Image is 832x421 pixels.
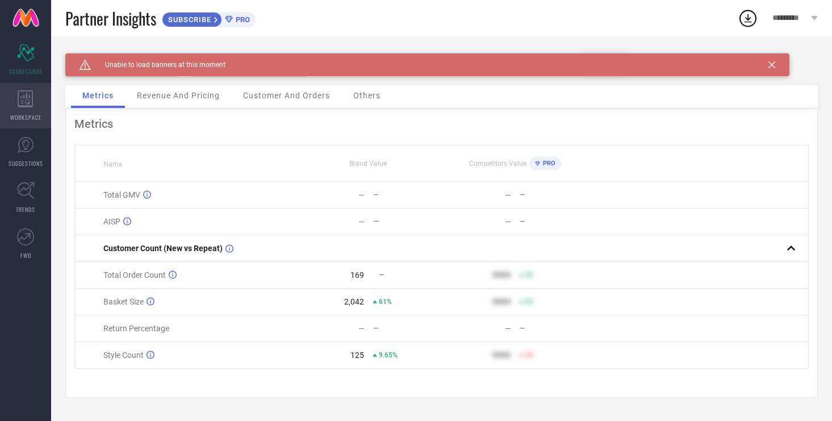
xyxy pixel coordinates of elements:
[505,324,511,333] div: —
[373,324,441,332] div: —
[525,351,533,359] span: 50
[162,9,256,27] a: SUBSCRIBEPRO
[358,217,365,226] div: —
[350,351,364,360] div: 125
[492,351,511,360] div: 9999
[373,218,441,226] div: —
[520,324,588,332] div: —
[349,160,387,168] span: Brand Value
[353,91,381,100] span: Others
[344,297,364,306] div: 2,042
[505,217,511,226] div: —
[358,324,365,333] div: —
[65,53,179,61] div: Brand
[379,271,384,279] span: —
[9,67,43,76] span: SCORECARDS
[137,91,220,100] span: Revenue And Pricing
[520,218,588,226] div: —
[525,298,533,306] span: 50
[520,191,588,199] div: —
[74,117,809,131] div: Metrics
[9,159,43,168] span: SUGGESTIONS
[492,270,511,280] div: 9999
[65,7,156,30] span: Partner Insights
[103,217,120,226] span: AISP
[162,15,214,24] span: SUBSCRIBE
[233,15,250,24] span: PRO
[469,160,526,168] span: Competitors Value
[103,270,166,280] span: Total Order Count
[738,8,758,28] div: Open download list
[103,244,223,253] span: Customer Count (New vs Repeat)
[103,324,169,333] span: Return Percentage
[492,297,511,306] div: 9999
[525,271,533,279] span: 50
[243,91,330,100] span: Customer And Orders
[505,190,511,199] div: —
[91,61,225,69] span: Unable to load banners at this moment
[358,190,365,199] div: —
[373,191,441,199] div: —
[379,298,392,306] span: 61%
[20,251,31,260] span: FWD
[103,160,122,168] span: Name
[350,270,364,280] div: 169
[103,190,140,199] span: Total GMV
[82,91,114,100] span: Metrics
[103,297,144,306] span: Basket Size
[540,160,555,167] span: PRO
[10,113,41,122] span: WORKSPACE
[103,351,144,360] span: Style Count
[379,351,398,359] span: 9.65%
[16,205,35,214] span: TRENDS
